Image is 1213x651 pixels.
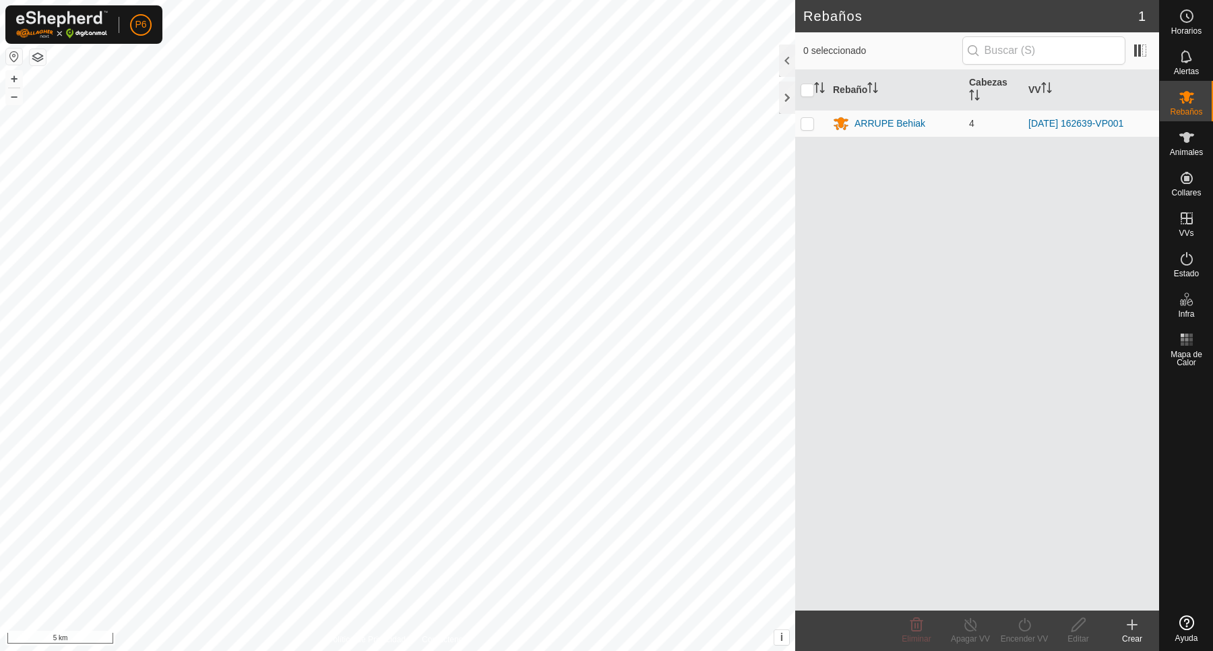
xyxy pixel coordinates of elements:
[828,70,964,111] th: Rebaño
[774,630,789,645] button: i
[1170,108,1202,116] span: Rebaños
[422,633,467,646] a: Contáctenos
[1028,118,1123,129] a: [DATE] 162639-VP001
[997,633,1051,645] div: Encender VV
[6,49,22,65] button: Restablecer Mapa
[328,633,406,646] a: Política de Privacidad
[902,634,931,644] span: Eliminar
[135,18,146,32] span: P6
[16,11,108,38] img: Logo Gallagher
[1105,633,1159,645] div: Crear
[1171,189,1201,197] span: Collares
[1023,70,1159,111] th: VV
[1174,270,1199,278] span: Estado
[969,92,980,102] p-sorticon: Activar para ordenar
[1171,27,1202,35] span: Horarios
[1163,350,1210,367] span: Mapa de Calor
[814,84,825,95] p-sorticon: Activar para ordenar
[964,70,1023,111] th: Cabezas
[867,84,878,95] p-sorticon: Activar para ordenar
[943,633,997,645] div: Apagar VV
[962,36,1125,65] input: Buscar (S)
[6,71,22,87] button: +
[780,631,783,643] span: i
[1160,610,1213,648] a: Ayuda
[1175,634,1198,642] span: Ayuda
[1138,6,1146,26] span: 1
[969,118,974,129] span: 4
[803,44,962,58] span: 0 seleccionado
[1170,148,1203,156] span: Animales
[1178,310,1194,318] span: Infra
[6,88,22,104] button: –
[30,49,46,65] button: Capas del Mapa
[803,8,1138,24] h2: Rebaños
[1174,67,1199,75] span: Alertas
[1179,229,1193,237] span: VVs
[1051,633,1105,645] div: Editar
[1041,84,1052,95] p-sorticon: Activar para ordenar
[854,117,925,131] div: ARRUPE Behiak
